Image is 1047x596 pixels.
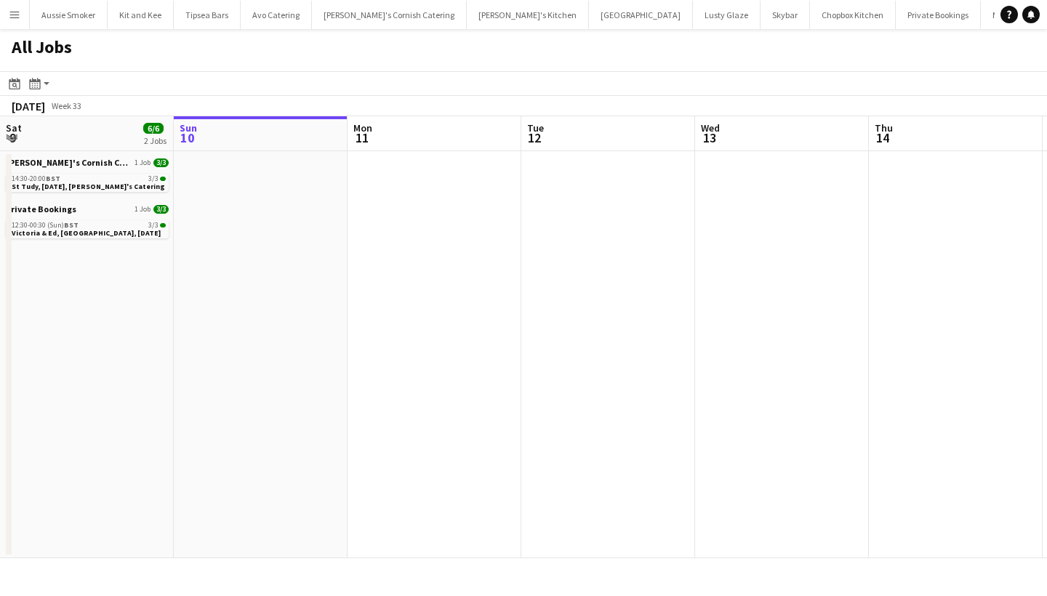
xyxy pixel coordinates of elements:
span: 13 [699,129,720,146]
span: 3/3 [153,158,169,167]
button: Chopbox Kitchen [810,1,896,29]
span: Thu [875,121,893,134]
button: Kit and Kee [108,1,174,29]
span: 9 [4,129,22,146]
button: [PERSON_NAME]'s Kitchen [467,1,589,29]
button: [GEOGRAPHIC_DATA] [589,1,693,29]
button: Skybar [761,1,810,29]
span: Victoria & Ed, Great Ambrook, 9th July [12,228,161,238]
a: 12:30-00:30 (Sun)BST3/3Victoria & Ed, [GEOGRAPHIC_DATA], [DATE] [12,220,166,237]
span: 3/3 [160,223,166,227]
div: [DATE] [12,99,45,113]
a: [PERSON_NAME]'s Cornish Catering1 Job3/3 [6,157,169,168]
span: 14 [872,129,893,146]
a: Private Bookings1 Job3/3 [6,204,169,214]
span: 3/3 [148,175,159,182]
span: 14:30-20:00 [12,175,60,182]
span: Kerra's Cornish Catering [6,157,132,168]
span: Tue [527,121,544,134]
span: Sun [180,121,197,134]
button: [PERSON_NAME]'s Cornish Catering [312,1,467,29]
span: 1 Job [135,158,151,167]
span: BST [46,174,60,183]
div: 2 Jobs [144,135,167,146]
span: St Tudy, 9th August, Kerra's Catering [12,182,165,191]
button: Private Bookings [896,1,981,29]
span: 6/6 [143,123,164,134]
span: 12 [525,129,544,146]
span: Private Bookings [6,204,76,214]
span: BST [64,220,79,230]
span: Week 33 [48,100,84,111]
span: 10 [177,129,197,146]
span: 1 Job [135,205,151,214]
span: Wed [701,121,720,134]
span: Mon [353,121,372,134]
a: 14:30-20:00BST3/3St Tudy, [DATE], [PERSON_NAME]'s Catering [12,174,166,190]
button: Lusty Glaze [693,1,761,29]
div: [PERSON_NAME]'s Cornish Catering1 Job3/314:30-20:00BST3/3St Tudy, [DATE], [PERSON_NAME]'s Catering [6,157,169,204]
button: Tipsea Bars [174,1,241,29]
button: Aussie Smoker [30,1,108,29]
span: 12:30-00:30 (Sun) [12,222,79,229]
div: Private Bookings1 Job3/312:30-00:30 (Sun)BST3/3Victoria & Ed, [GEOGRAPHIC_DATA], [DATE] [6,204,169,241]
button: Avo Catering [241,1,312,29]
span: Sat [6,121,22,134]
span: 3/3 [160,177,166,181]
span: 11 [351,129,372,146]
span: 3/3 [148,222,159,229]
span: 3/3 [153,205,169,214]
